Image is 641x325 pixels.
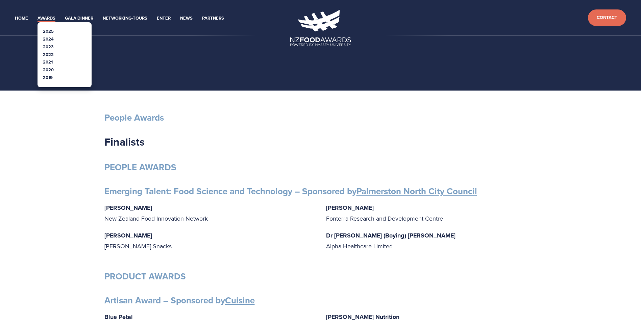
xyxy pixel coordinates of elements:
[104,270,186,283] strong: PRODUCT AWARDS
[104,294,255,307] strong: Artisan Award – Sponsored by
[104,185,477,198] strong: Emerging Talent: Food Science and Technology – Sponsored by
[157,15,171,22] a: Enter
[38,15,55,22] a: Awards
[326,203,374,212] strong: [PERSON_NAME]
[15,15,28,22] a: Home
[104,161,176,174] strong: PEOPLE AWARDS
[104,134,145,150] strong: Finalists
[43,36,54,42] a: 2024
[104,231,152,240] strong: [PERSON_NAME]
[43,59,53,65] a: 2021
[65,15,93,22] a: Gala Dinner
[326,202,537,224] p: Fonterra Research and Development Centre
[202,15,224,22] a: Partners
[225,294,255,307] a: Cuisine
[326,312,399,321] strong: [PERSON_NAME] Nutrition
[43,67,54,73] a: 2020
[588,9,626,26] a: Contact
[104,230,315,252] p: [PERSON_NAME] Snacks
[103,15,147,22] a: Networking-Tours
[180,15,193,22] a: News
[104,203,152,212] strong: [PERSON_NAME]
[43,44,54,50] a: 2023
[104,112,537,123] h3: People Awards
[43,51,54,58] a: 2022
[43,28,54,34] a: 2025
[43,74,53,81] a: 2019
[104,202,315,224] p: New Zealand Food Innovation Network
[104,312,133,321] strong: Blue Petal
[326,231,455,240] strong: Dr [PERSON_NAME] (Boying) [PERSON_NAME]
[326,230,537,252] p: Alpha Healthcare Limited
[356,185,477,198] a: Palmerston North City Council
